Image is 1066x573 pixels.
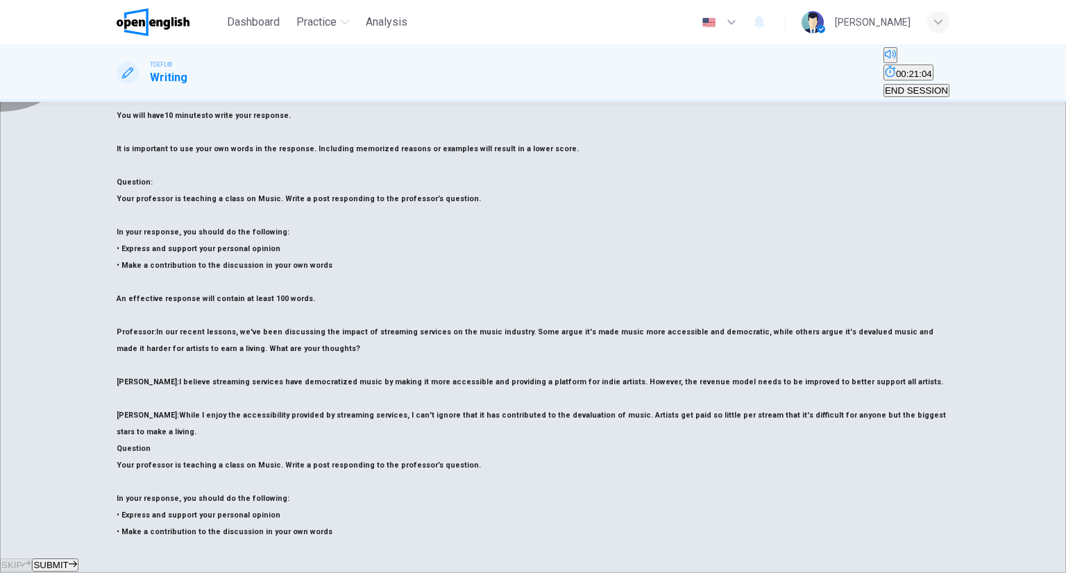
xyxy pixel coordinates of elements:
a: OpenEnglish logo [117,8,221,36]
h6: An effective response will contain at least 100 words. [117,291,949,307]
h6: Question : [117,174,949,191]
b: Professor: [117,327,156,336]
div: Mute [883,47,949,65]
button: END SESSION [883,84,949,97]
div: Hide [883,65,949,82]
b: 10 minutes [164,111,205,120]
h1: Writing [150,69,187,86]
img: en [700,17,718,28]
span: SKIP [1,560,22,570]
button: SUBMIT [32,558,78,572]
h6: In your response, you should do the following: • Express and support your personal opinion • Make... [117,490,949,540]
h6: Question [117,441,949,457]
h6: While I enjoy the accessibility provided by streaming services, I can't ignore that it has contri... [117,407,949,441]
h6: Your professor is teaching a class on Music. Write a post responding to the professor’s question. [117,457,949,474]
span: END SESSION [885,85,948,96]
span: Analysis [366,14,407,31]
span: 00:21:04 [896,69,932,79]
h6: I believe streaming services have democratized music by making it more accessible and providing a... [117,374,949,391]
div: [PERSON_NAME] [835,14,911,31]
img: Profile picture [802,11,824,33]
img: OpenEnglish logo [117,8,189,36]
h6: Your professor is teaching a class on Music. Write a post responding to the professor’s question. [117,191,949,207]
b: [PERSON_NAME]: [117,411,179,420]
button: Dashboard [221,10,285,35]
span: TOEFL® [150,60,172,69]
span: Dashboard [227,14,280,31]
b: [PERSON_NAME]: [117,377,179,386]
span: SUBMIT [33,560,68,570]
h6: In our recent lessons, we've been discussing the impact of streaming services on the music indust... [117,324,949,357]
button: Practice [291,10,355,35]
button: 00:21:04 [883,65,933,80]
button: Analysis [360,10,413,35]
h6: In your response, you should do the following: • Express and support your personal opinion • Make... [117,224,949,274]
span: Practice [296,14,337,31]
